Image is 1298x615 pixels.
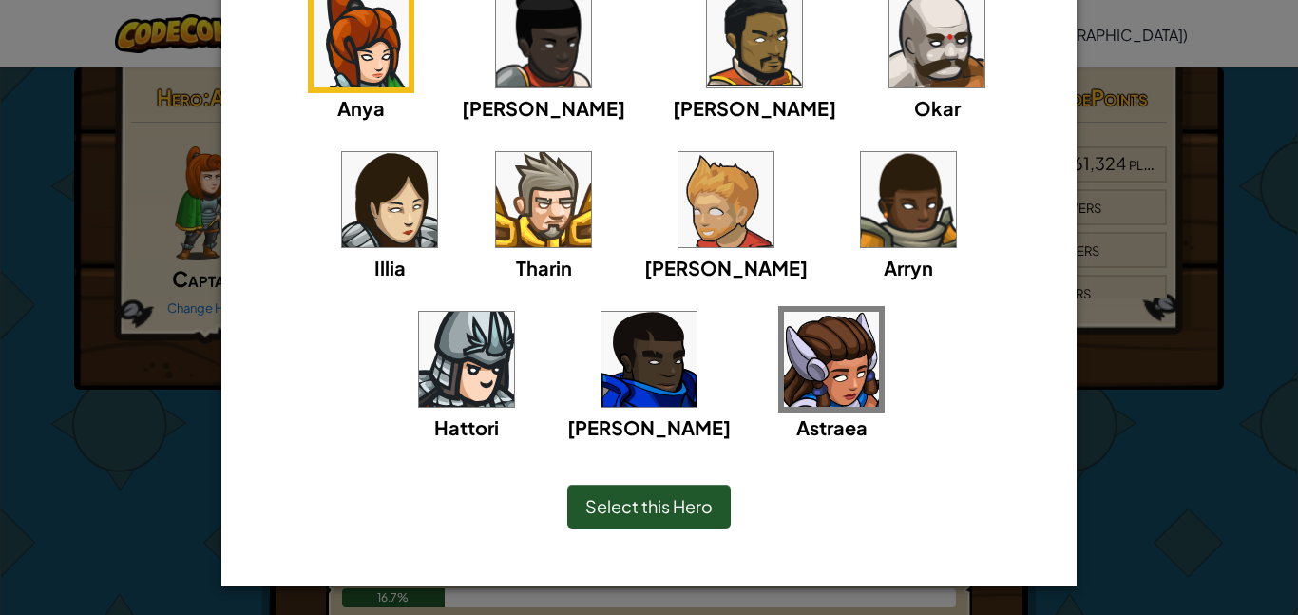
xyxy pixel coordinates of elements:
[374,256,406,279] span: Illia
[434,415,499,439] span: Hattori
[796,415,868,439] span: Astraea
[567,415,731,439] span: [PERSON_NAME]
[419,312,514,407] img: portrait.png
[516,256,572,279] span: Tharin
[462,96,625,120] span: [PERSON_NAME]
[784,312,879,407] img: portrait.png
[673,96,836,120] span: [PERSON_NAME]
[884,256,933,279] span: Arryn
[585,495,713,517] span: Select this Hero
[496,152,591,247] img: portrait.png
[914,96,961,120] span: Okar
[342,152,437,247] img: portrait.png
[644,256,808,279] span: [PERSON_NAME]
[337,96,385,120] span: Anya
[601,312,697,407] img: portrait.png
[678,152,773,247] img: portrait.png
[861,152,956,247] img: portrait.png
